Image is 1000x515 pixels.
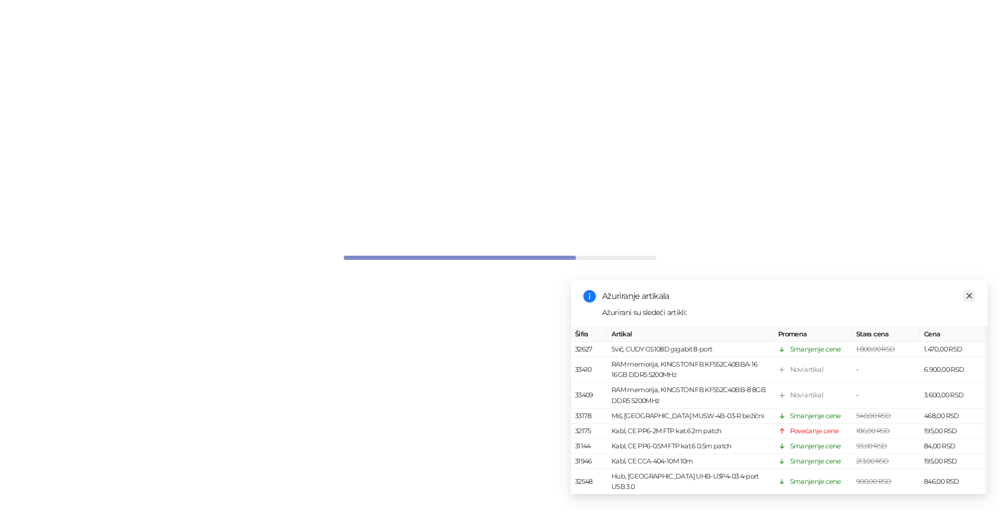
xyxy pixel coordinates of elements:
[852,383,920,408] td: -
[856,442,887,450] span: 93,00 RSD
[852,357,920,383] td: -
[607,423,774,438] td: Kabl, CE PP6-2M FTP kat.6 2m patch
[790,476,841,487] div: Smanjenje cene
[920,423,988,438] td: 195,00 RSD
[920,327,988,342] th: Cena
[571,423,607,438] td: 32175
[856,426,890,434] span: 186,00 RSD
[856,478,892,485] span: 900,00 RSD
[964,290,975,302] a: Close
[602,290,975,303] div: Ažuriranje artikala
[920,454,988,469] td: 195,00 RSD
[856,457,889,465] span: 213,00 RSD
[920,383,988,408] td: 3.600,00 RSD
[571,327,607,342] th: Šifra
[790,344,841,355] div: Smanjenje cene
[602,307,975,318] div: Ažurirani su sledeći artikli:
[856,411,891,419] span: 540,00 RSD
[607,408,774,423] td: Miš, [GEOGRAPHIC_DATA] MUSW-4B-03-R bežični
[920,439,988,454] td: 84,00 RSD
[790,441,841,451] div: Smanjenje cene
[571,408,607,423] td: 33178
[607,357,774,383] td: RAM memorija, KINGSTON FB KF552C40BBA-16 16GB DDR5 5200MHz
[571,383,607,408] td: 33409
[856,345,895,353] span: 1.800,00 RSD
[583,290,596,303] span: info-circle
[790,425,839,436] div: Povećanje cene
[607,342,774,357] td: Svič, CUDY GS108D gigabit 8-port
[607,383,774,408] td: RAM memorija, KINGSTON FB KF552C40BB-8 8GB DDR5 5200MHz
[920,357,988,383] td: 6.900,00 RSD
[607,327,774,342] th: Artikal
[920,408,988,423] td: 468,00 RSD
[607,439,774,454] td: Kabl, CE PP6-0.5M FTP kat.6 0.5m patch
[571,454,607,469] td: 31946
[852,327,920,342] th: Stara cena
[790,390,823,400] div: Novi artikal
[790,410,841,421] div: Smanjenje cene
[571,342,607,357] td: 32627
[966,292,973,299] span: close
[607,469,774,495] td: Hub, [GEOGRAPHIC_DATA] UHB-U3P4-03 4-port USB 3.0
[790,365,823,375] div: Novi artikal
[571,357,607,383] td: 33410
[571,469,607,495] td: 32548
[920,342,988,357] td: 1.470,00 RSD
[571,439,607,454] td: 31144
[607,454,774,469] td: Kabl, CE CCA-404-10M 10m
[920,469,988,495] td: 846,00 RSD
[790,456,841,467] div: Smanjenje cene
[774,327,852,342] th: Promena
